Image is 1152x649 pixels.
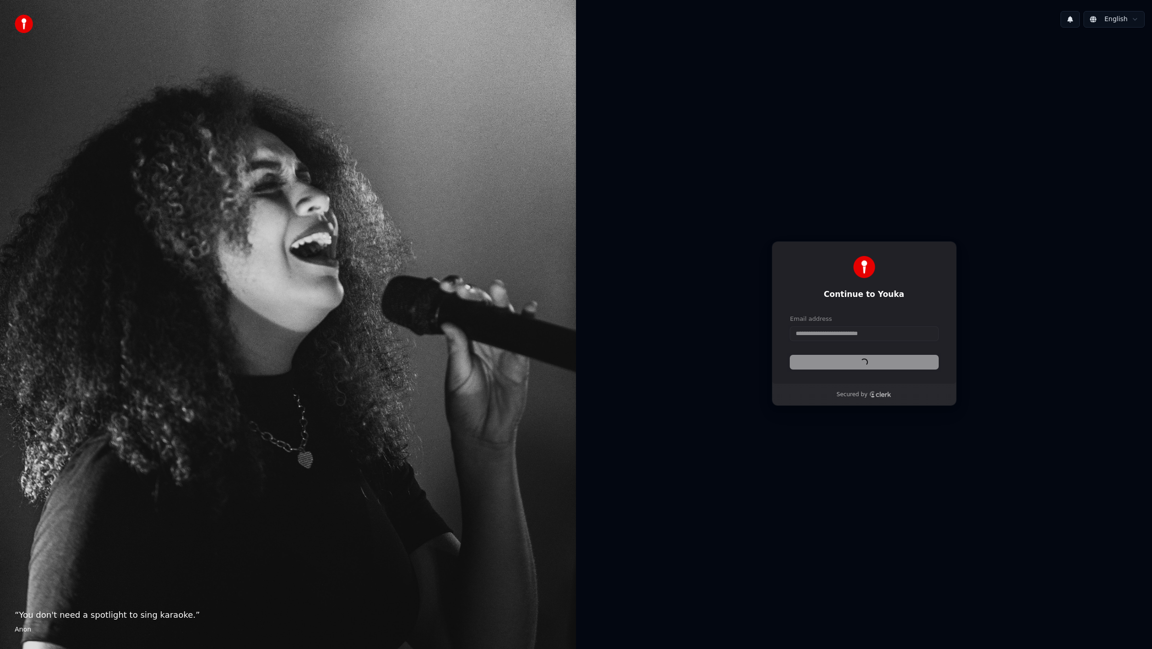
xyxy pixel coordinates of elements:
p: “ You don't need a spotlight to sing karaoke. ” [15,609,561,621]
p: Secured by [837,391,867,399]
footer: Anon [15,625,561,634]
h1: Continue to Youka [790,289,938,300]
img: youka [15,15,33,33]
a: Clerk logo [869,391,891,398]
img: Youka [853,256,875,278]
